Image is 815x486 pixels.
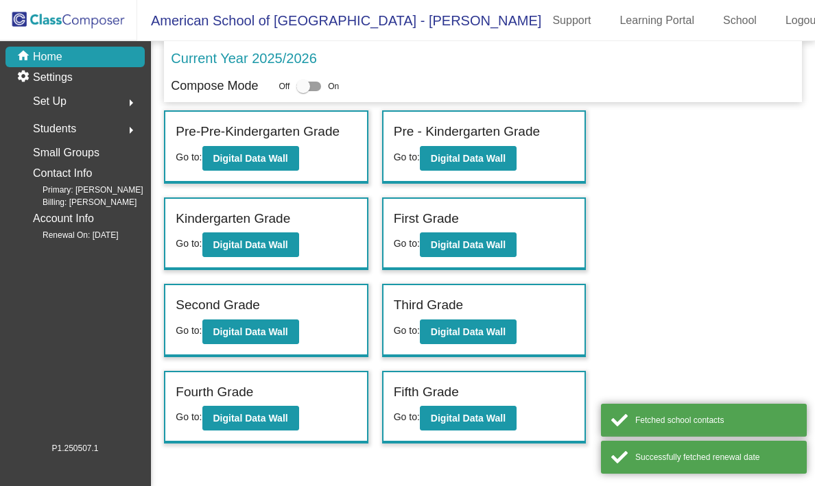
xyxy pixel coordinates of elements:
[712,10,768,32] a: School
[171,48,316,69] p: Current Year 2025/2026
[279,80,290,93] span: Off
[394,295,463,315] label: Third Grade
[176,411,202,422] span: Go to:
[33,209,94,228] p: Account Info
[123,122,139,138] mat-icon: arrow_right
[33,92,67,111] span: Set Up
[394,122,540,142] label: Pre - Kindergarten Grade
[213,153,288,164] b: Digital Data Wall
[394,411,420,422] span: Go to:
[33,69,73,86] p: Settings
[635,451,796,463] div: Successfully fetched renewal date
[431,153,506,164] b: Digital Data Wall
[328,80,339,93] span: On
[33,119,76,138] span: Students
[431,239,506,250] b: Digital Data Wall
[176,122,340,142] label: Pre-Pre-Kindergarten Grade
[213,326,288,337] b: Digital Data Wall
[33,164,92,183] p: Contact Info
[176,295,260,315] label: Second Grade
[420,406,517,430] button: Digital Data Wall
[420,319,517,344] button: Digital Data Wall
[394,209,459,229] label: First Grade
[21,229,118,241] span: Renewal On: [DATE]
[33,49,62,65] p: Home
[16,69,33,86] mat-icon: settings
[202,146,299,171] button: Digital Data Wall
[176,151,202,162] span: Go to:
[33,143,99,162] p: Small Groups
[176,238,202,249] span: Go to:
[123,95,139,111] mat-icon: arrow_right
[21,184,143,196] span: Primary: [PERSON_NAME]
[431,413,506,424] b: Digital Data Wall
[394,382,459,402] label: Fifth Grade
[213,239,288,250] b: Digital Data Wall
[176,209,290,229] label: Kindergarten Grade
[609,10,705,32] a: Learning Portal
[420,146,517,171] button: Digital Data Wall
[202,232,299,257] button: Digital Data Wall
[394,325,420,336] span: Go to:
[176,382,253,402] label: Fourth Grade
[171,77,258,95] p: Compose Mode
[394,238,420,249] span: Go to:
[16,49,33,65] mat-icon: home
[541,10,602,32] a: Support
[137,10,541,32] span: American School of [GEOGRAPHIC_DATA] - [PERSON_NAME]
[213,413,288,424] b: Digital Data Wall
[635,414,796,426] div: Fetched school contacts
[420,232,517,257] button: Digital Data Wall
[431,326,506,337] b: Digital Data Wall
[176,325,202,336] span: Go to:
[202,319,299,344] button: Digital Data Wall
[202,406,299,430] button: Digital Data Wall
[394,151,420,162] span: Go to:
[21,196,137,208] span: Billing: [PERSON_NAME]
